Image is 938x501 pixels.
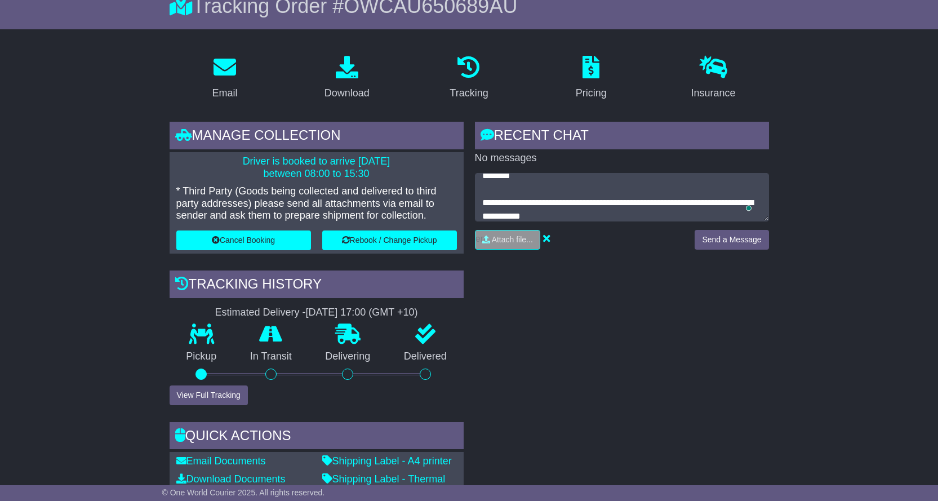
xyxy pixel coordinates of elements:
button: Send a Message [695,230,768,250]
a: Email [205,52,244,105]
a: Pricing [568,52,614,105]
div: Manage collection [170,122,464,152]
div: Tracking [450,86,488,101]
button: Cancel Booking [176,230,311,250]
button: Rebook / Change Pickup [322,230,457,250]
div: Email [212,86,237,101]
div: Pricing [576,86,607,101]
p: Driver is booked to arrive [DATE] between 08:00 to 15:30 [176,156,457,180]
a: Insurance [684,52,743,105]
a: Tracking [442,52,495,105]
span: © One World Courier 2025. All rights reserved. [162,488,325,497]
a: Shipping Label - A4 printer [322,455,452,467]
a: Shipping Label - Thermal printer [322,473,446,497]
div: Download [324,86,370,101]
a: Email Documents [176,455,266,467]
p: Delivering [309,351,388,363]
div: Tracking history [170,271,464,301]
p: Delivered [387,351,464,363]
div: Quick Actions [170,422,464,453]
div: Estimated Delivery - [170,307,464,319]
p: No messages [475,152,769,165]
p: In Transit [233,351,309,363]
p: * Third Party (Goods being collected and delivered to third party addresses) please send all atta... [176,185,457,222]
a: Download Documents [176,473,286,485]
textarea: To enrich screen reader interactions, please activate Accessibility in Grammarly extension settings [475,173,769,221]
button: View Full Tracking [170,385,248,405]
div: Insurance [691,86,736,101]
p: Pickup [170,351,234,363]
a: Download [317,52,377,105]
div: [DATE] 17:00 (GMT +10) [306,307,418,319]
div: RECENT CHAT [475,122,769,152]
